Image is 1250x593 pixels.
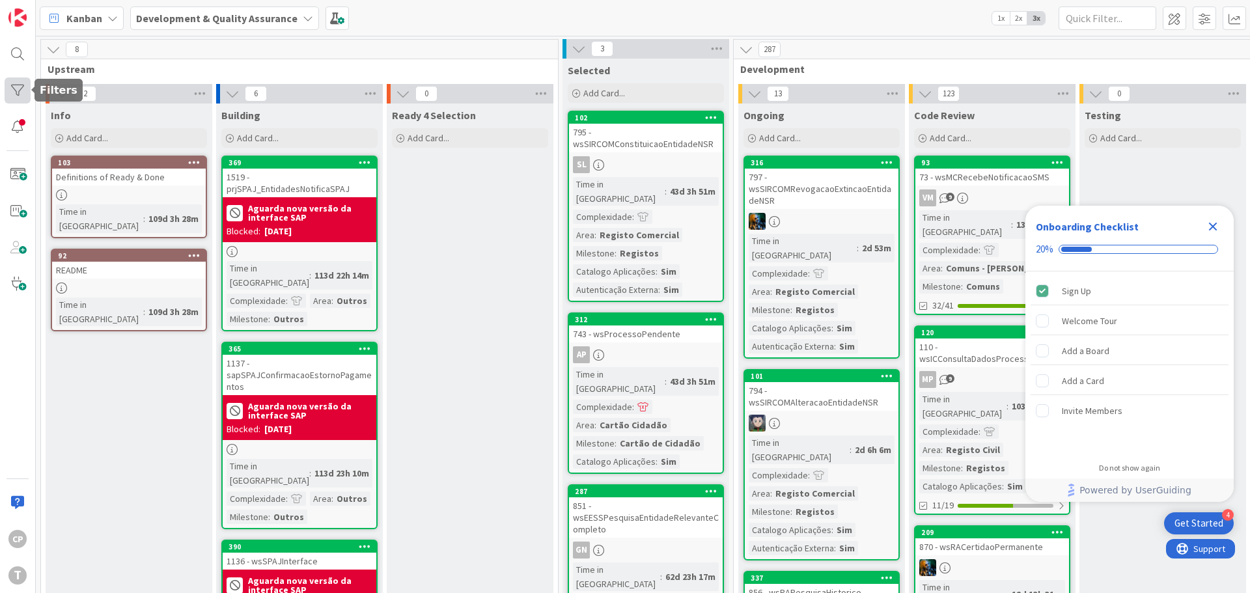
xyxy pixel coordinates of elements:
div: GN [573,542,590,559]
div: Sim [836,541,858,555]
div: Registos [617,246,662,260]
div: Time in [GEOGRAPHIC_DATA] [56,297,143,326]
span: 2x [1010,12,1027,25]
span: : [286,491,288,506]
div: LS [745,415,898,432]
div: Time in [GEOGRAPHIC_DATA] [573,177,665,206]
div: GN [569,542,723,559]
span: : [660,570,662,584]
span: : [961,461,963,475]
span: : [331,491,333,506]
div: Add a Board [1062,343,1109,359]
div: Area [310,294,331,308]
div: Registo Comercial [596,228,682,242]
div: JC [915,559,1069,576]
img: Visit kanbanzone.com [8,8,27,27]
div: Outros [333,294,370,308]
div: Complexidade [749,468,808,482]
div: Sim [833,523,855,537]
div: Autenticação Externa [749,339,834,353]
div: 209870 - wsRACertidaoPermanente [915,527,1069,555]
div: Catalogo Aplicações [573,264,656,279]
div: Autenticação Externa [749,541,834,555]
div: 101794 - wsSIRCOMAlteracaoEntidadeNSR [745,370,898,411]
div: T [8,566,27,585]
span: Kanban [66,10,102,26]
span: : [665,374,667,389]
div: 312743 - wsProcessoPendente [569,314,723,342]
div: Welcome Tour [1062,313,1117,329]
span: : [658,283,660,297]
span: Add Card... [930,132,971,144]
div: Area [919,443,941,457]
div: Catalogo Aplicações [573,454,656,469]
div: 1137 - sapSPAJConfirmacaoEstornoPagamentos [223,355,376,395]
div: Milestone [227,312,268,326]
span: 13 [767,86,789,102]
span: 8 [66,42,88,57]
div: MP [915,371,1069,388]
img: JC [919,559,936,576]
div: Sim [660,283,682,297]
span: : [850,443,852,457]
div: Time in [GEOGRAPHIC_DATA] [749,435,850,464]
span: : [770,284,772,299]
div: SL [573,156,590,173]
div: 287851 - wsEESSPesquisaEntidadeRelevanteCompleto [569,486,723,538]
span: : [309,268,311,283]
div: Outros [270,510,307,524]
span: : [615,246,617,260]
div: Area [573,418,594,432]
div: Sign Up is complete. [1031,277,1229,305]
div: 337 [751,573,898,583]
span: : [286,294,288,308]
div: MP [919,371,936,388]
span: Add Card... [759,132,801,144]
span: 2 [74,86,96,102]
div: 369 [223,157,376,169]
span: : [268,312,270,326]
span: : [808,266,810,281]
div: Milestone [749,504,790,519]
div: 369 [229,158,376,167]
div: 109d 3h 28m [145,212,202,226]
span: 3 [591,41,613,57]
span: : [1007,399,1008,413]
div: Comuns - [PERSON_NAME]... [943,261,1067,275]
div: 287 [569,486,723,497]
span: : [1011,217,1013,232]
span: : [808,468,810,482]
span: : [1002,479,1004,493]
div: 4 [1222,509,1234,521]
span: : [632,210,634,224]
span: Add Card... [237,132,279,144]
div: Time in [GEOGRAPHIC_DATA] [56,204,143,233]
div: Complexidade [573,400,632,414]
span: : [656,264,658,279]
div: 312 [569,314,723,325]
div: Open Get Started checklist, remaining modules: 4 [1164,512,1234,534]
div: Time in [GEOGRAPHIC_DATA] [227,459,309,488]
span: Code Review [914,109,975,122]
div: Catalogo Aplicações [749,321,831,335]
div: 101 [745,370,898,382]
div: 93 [915,157,1069,169]
div: Checklist Container [1025,206,1234,502]
span: : [790,504,792,519]
div: Complexidade [573,210,632,224]
div: AP [573,346,590,363]
div: README [52,262,206,279]
span: : [615,436,617,450]
div: Milestone [919,279,961,294]
span: : [656,454,658,469]
div: 103 [58,158,206,167]
div: Time in [GEOGRAPHIC_DATA] [749,234,857,262]
div: 103Definitions of Ready & Done [52,157,206,186]
div: 92README [52,250,206,279]
div: JC [745,213,898,230]
div: Catalogo Aplicações [919,479,1002,493]
div: Complexidade [919,243,979,257]
div: 73 - wsMCRecebeNotificacaoSMS [915,169,1069,186]
div: Sim [833,321,855,335]
div: Autenticação Externa [573,283,658,297]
